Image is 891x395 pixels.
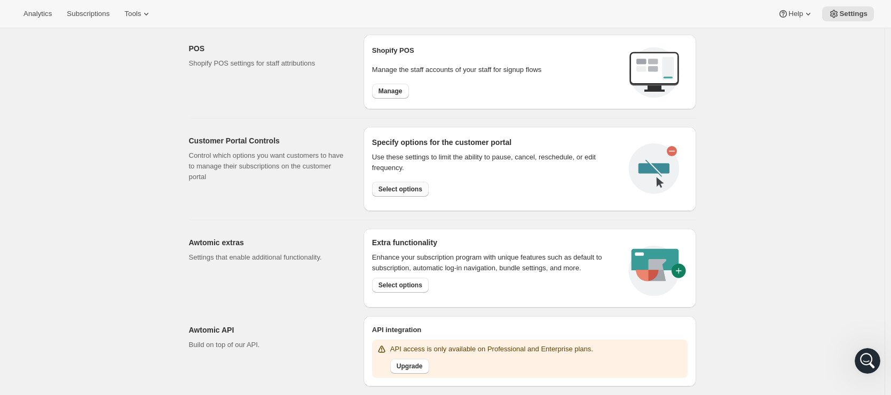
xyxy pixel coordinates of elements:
[124,10,141,18] span: Tools
[189,325,346,335] h2: Awtomic API
[379,87,403,95] span: Manage
[187,4,207,23] div: Close
[372,65,620,75] p: Manage the staff accounts of your staff for signup flows
[52,13,99,24] p: Active 2h ago
[855,348,880,374] iframe: Intercom live chat
[390,344,593,354] p: API access is only available on Professional and Enterprise plans.
[379,185,422,194] span: Select options
[372,237,437,248] h2: Extra functionality
[372,278,429,293] button: Select options
[372,252,616,273] p: Enhance your subscription program with unique features such as default to subscription, automatic...
[189,237,346,248] h2: Awtomic extras
[30,6,48,23] img: Profile image for Adrian
[17,6,58,21] button: Analytics
[390,359,429,374] button: Upgrade
[822,6,874,21] button: Settings
[7,4,27,25] button: go back
[379,281,422,289] span: Select options
[189,135,346,146] h2: Customer Portal Controls
[372,45,620,56] h2: Shopify POS
[167,4,187,25] button: Home
[17,303,25,311] button: Emoji picker
[372,182,429,197] button: Select options
[789,10,803,18] span: Help
[68,303,76,311] button: Start recording
[67,10,109,18] span: Subscriptions
[118,6,158,21] button: Tools
[189,150,346,182] p: Control which options you want customers to have to manage their subscriptions on the customer po...
[60,6,116,21] button: Subscriptions
[23,10,52,18] span: Analytics
[771,6,820,21] button: Help
[372,152,620,173] div: Use these settings to limit the ability to pause, cancel, reschedule, or edit frequency.
[34,303,42,311] button: Gif picker
[372,84,409,99] button: Manage
[839,10,868,18] span: Settings
[189,43,346,54] h2: POS
[51,303,59,311] button: Upload attachment
[397,362,423,370] span: Upgrade
[372,137,620,148] h2: Specify options for the customer portal
[52,5,121,13] h1: [PERSON_NAME]
[183,299,200,316] button: Send a message…
[189,58,346,69] p: Shopify POS settings for staff attributions
[189,340,346,350] p: Build on top of our API.
[9,280,204,299] textarea: Message…
[189,252,346,263] p: Settings that enable additional functionality.
[372,325,688,335] h2: API integration
[9,12,205,176] div: Catherine says…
